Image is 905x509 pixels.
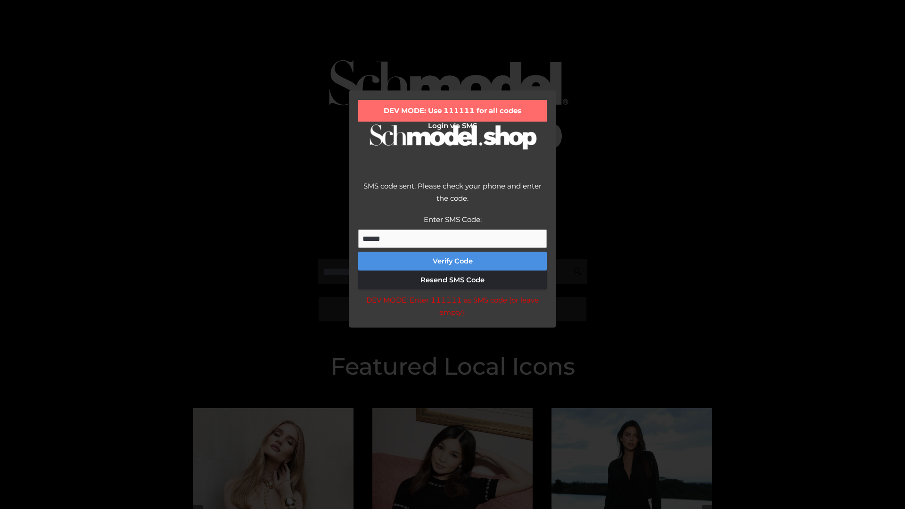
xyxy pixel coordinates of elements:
[358,271,547,289] button: Resend SMS Code
[358,122,547,130] h2: Login via SMS
[358,294,547,318] div: DEV MODE: Enter 111111 as SMS code (or leave empty).
[358,100,547,122] div: DEV MODE: Use 111111 for all codes
[424,215,482,224] label: Enter SMS Code:
[358,180,547,213] div: SMS code sent. Please check your phone and enter the code.
[358,252,547,271] button: Verify Code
